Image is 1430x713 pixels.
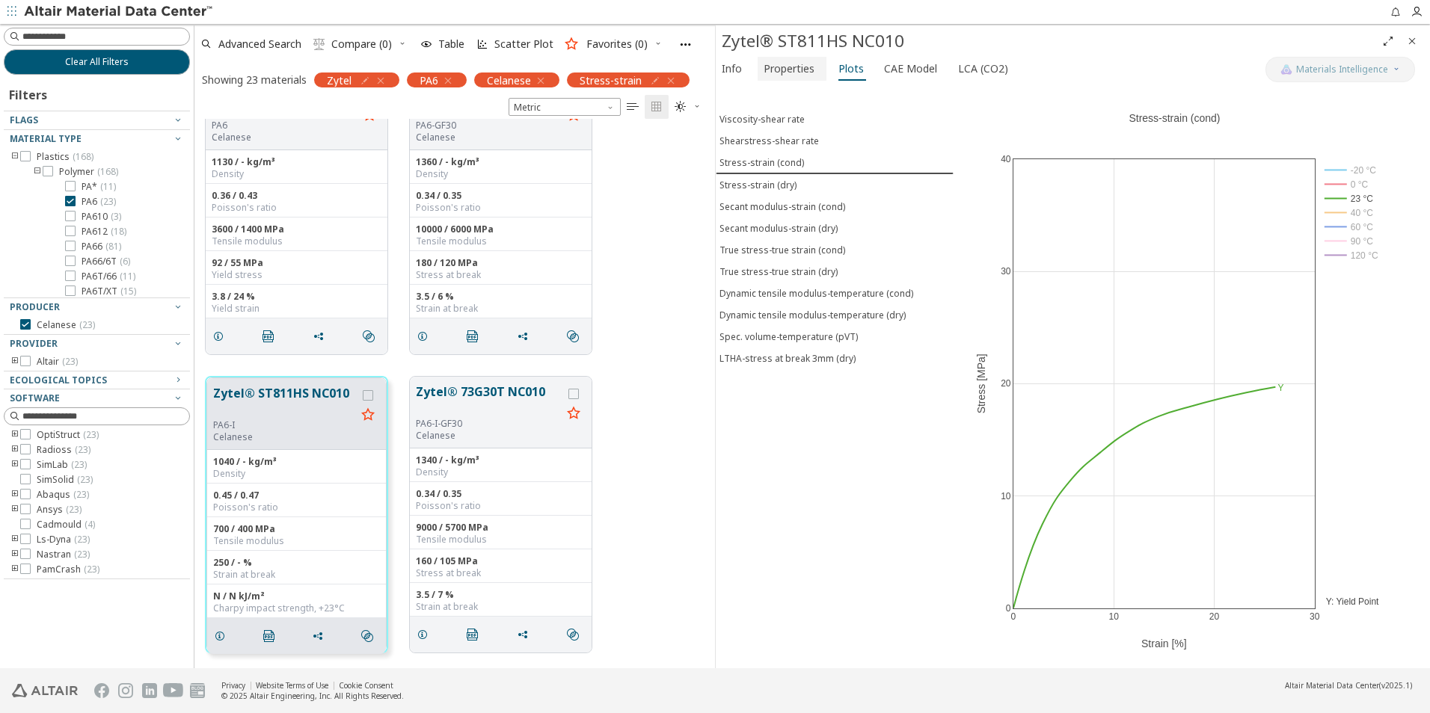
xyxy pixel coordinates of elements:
div: 3600 / 1400 MPa [212,223,381,235]
i: toogle group [10,534,20,546]
div: N / N kJ/m² [213,590,380,602]
span: PA66/6T [82,256,130,268]
span: Info [722,57,742,81]
span: ( 168 ) [97,165,118,178]
span: Compare (0) [331,39,392,49]
div: Unit System [509,98,621,116]
button: Viscosity-shear rate [716,108,954,130]
span: ( 23 ) [71,458,87,471]
span: ( 23 ) [74,548,90,561]
div: Yield stress [212,269,381,281]
span: SimLab [37,459,87,471]
button: Material Type [4,130,190,148]
button: True stress-true strain (dry) [716,261,954,283]
button: LTHA-stress at break 3mm (dry) [716,348,954,369]
span: ( 4 ) [85,518,95,531]
button: AI CopilotMaterials Intelligence [1265,57,1415,82]
button: Provider [4,335,190,353]
span: PA66 [82,241,121,253]
i: toogle group [10,429,20,441]
div: 10000 / 6000 MPa [416,223,586,235]
div: 0.45 / 0.47 [213,490,380,501]
span: ( 23 ) [83,428,99,441]
button: Share [510,321,541,351]
span: ( 23 ) [100,195,116,208]
div: Poisson's ratio [212,202,381,214]
span: Polymer [59,166,118,178]
i: toogle group [10,504,20,516]
span: Provider [10,337,58,350]
button: Zytel® 73G30T NC010 [416,383,562,418]
div: 1040 / - kg/m³ [213,456,380,468]
span: Stress-strain [580,73,642,87]
button: Share [510,620,541,649]
div: PA6-I [213,419,356,431]
span: Favorites (0) [586,39,648,49]
button: Share [306,321,337,351]
span: PA6T/66 [82,271,135,283]
p: Celanese [212,132,357,143]
button: Secant modulus-strain (dry) [716,217,954,239]
div: Poisson's ratio [416,202,586,214]
div: 3.5 / 7 % [416,589,586,601]
div: Stress-strain (cond) [719,156,804,169]
button: Details [206,321,237,351]
span: PA610 [82,211,121,223]
span: PA612 [82,226,126,238]
div: Tensile modulus [416,534,586,546]
p: Celanese [213,431,356,443]
button: Details [207,621,239,651]
i:  [567,330,579,342]
i: toogle group [10,489,20,501]
span: Flags [10,114,38,126]
div: 9000 / 5700 MPa [416,522,586,534]
span: ( 11 ) [120,270,135,283]
span: OptiStruct [37,429,99,441]
div: Poisson's ratio [416,500,586,512]
span: Cadmould [37,519,95,531]
i: toogle group [32,166,43,178]
button: Dynamic tensile modulus-temperature (dry) [716,304,954,326]
span: Altair [37,356,78,368]
div: Tensile modulus [416,235,586,247]
button: PDF Download [256,321,287,351]
span: ( 23 ) [79,318,95,331]
span: Plastics [37,151,93,163]
span: Plots [838,57,864,81]
span: ( 6 ) [120,255,130,268]
div: True stress-true strain (cond) [719,244,845,256]
i:  [675,101,687,113]
span: ( 18 ) [111,225,126,238]
div: 250 / - % [213,557,380,569]
button: PDF Download [460,620,491,649]
span: Nastran [37,549,90,561]
div: 3.8 / 24 % [212,291,381,303]
span: ( 23 ) [62,355,78,368]
div: Poisson's ratio [213,501,380,513]
button: Flags [4,111,190,129]
button: Share [305,621,337,651]
span: ( 3 ) [111,210,121,223]
div: Showing 23 materials [202,72,307,87]
i: toogle group [10,564,20,575]
div: Stress at break [416,567,586,579]
div: Secant modulus-strain (dry) [719,222,838,235]
button: Full Screen [1376,29,1400,53]
div: Charpy impact strength, +23°C [213,602,380,614]
div: Strain at break [416,601,586,613]
span: Ansys [37,504,82,516]
div: 700 / 400 MPa [213,523,380,535]
div: 1340 / - kg/m³ [416,454,586,466]
div: Tensile modulus [212,235,381,247]
button: Zytel® ST811HS NC010 [213,384,356,419]
i: toogle group [10,151,20,163]
span: Celanese [37,319,95,331]
span: ( 23 ) [74,533,90,546]
i: toogle group [10,549,20,561]
button: Details [410,321,441,351]
div: PA6 [212,120,357,132]
i:  [263,330,274,342]
div: Strain at break [416,303,586,315]
button: Shearstress-shear rate [716,130,954,152]
div: Dynamic tensile modulus-temperature (cond) [719,287,913,300]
